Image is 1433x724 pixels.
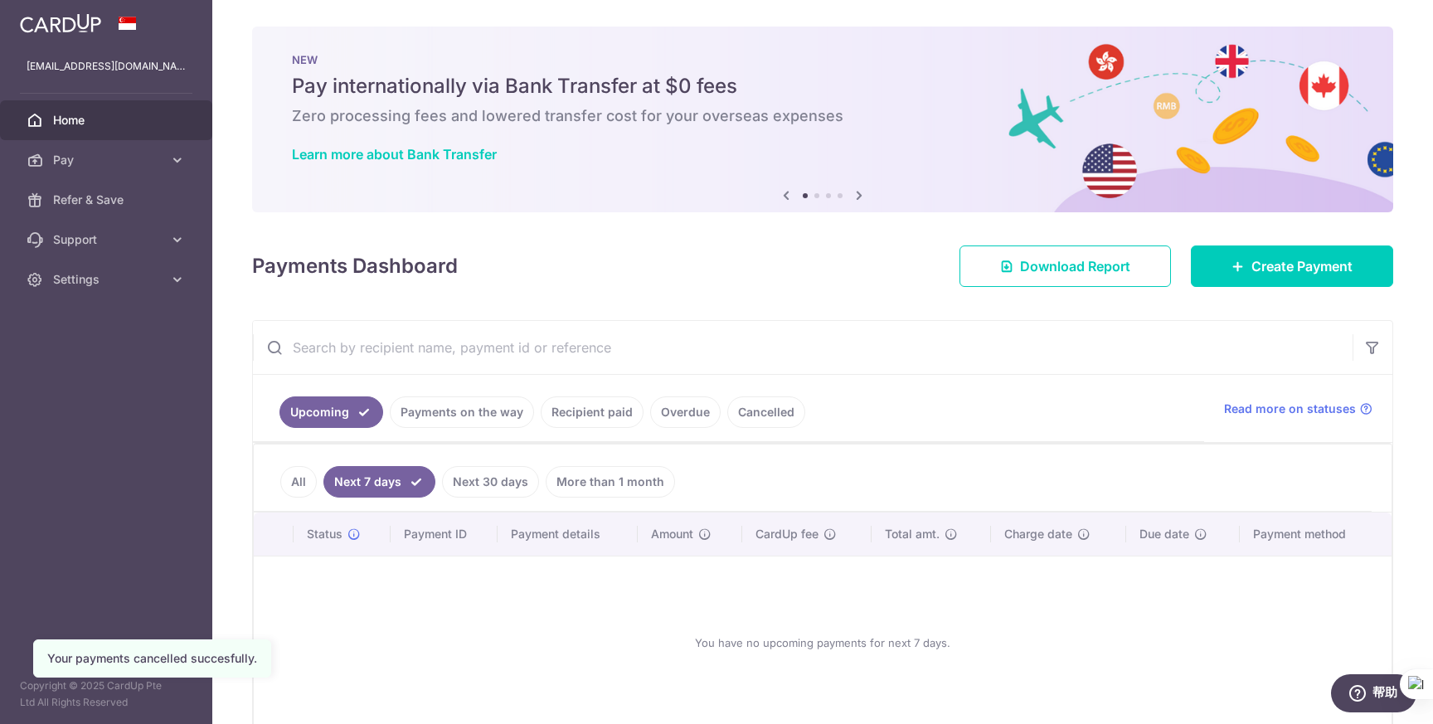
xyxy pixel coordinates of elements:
div: Your payments cancelled succesfully. [47,650,257,667]
span: Create Payment [1251,256,1353,276]
h4: Payments Dashboard [252,251,458,281]
span: CardUp fee [755,526,819,542]
a: Upcoming [279,396,383,428]
p: [EMAIL_ADDRESS][DOMAIN_NAME] [27,58,186,75]
a: All [280,466,317,498]
a: Download Report [959,245,1171,287]
span: Status [307,526,342,542]
span: Download Report [1020,256,1130,276]
th: Payment ID [391,513,498,556]
a: Next 30 days [442,466,539,498]
input: Search by recipient name, payment id or reference [253,321,1353,374]
span: Home [53,112,163,129]
div: You have no upcoming payments for next 7 days. [274,570,1372,716]
img: CardUp [20,13,101,33]
span: Pay [53,152,163,168]
a: Recipient paid [541,396,644,428]
span: Support [53,231,163,248]
iframe: 打开一个小组件，您可以在其中找到更多信息 [1330,674,1416,716]
span: Read more on statuses [1224,401,1356,417]
span: Total amt. [885,526,940,542]
img: Bank transfer banner [252,27,1393,212]
a: Overdue [650,396,721,428]
span: Charge date [1004,526,1072,542]
a: Learn more about Bank Transfer [292,146,497,163]
p: NEW [292,53,1353,66]
span: Due date [1139,526,1189,542]
h5: Pay internationally via Bank Transfer at $0 fees [292,73,1353,100]
a: More than 1 month [546,466,675,498]
a: Create Payment [1191,245,1393,287]
span: Settings [53,271,163,288]
h6: Zero processing fees and lowered transfer cost for your overseas expenses [292,106,1353,126]
a: Read more on statuses [1224,401,1372,417]
a: Payments on the way [390,396,534,428]
a: Next 7 days [323,466,435,498]
a: Cancelled [727,396,805,428]
span: Refer & Save [53,192,163,208]
th: Payment details [498,513,637,556]
th: Payment method [1240,513,1392,556]
span: Amount [651,526,693,542]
